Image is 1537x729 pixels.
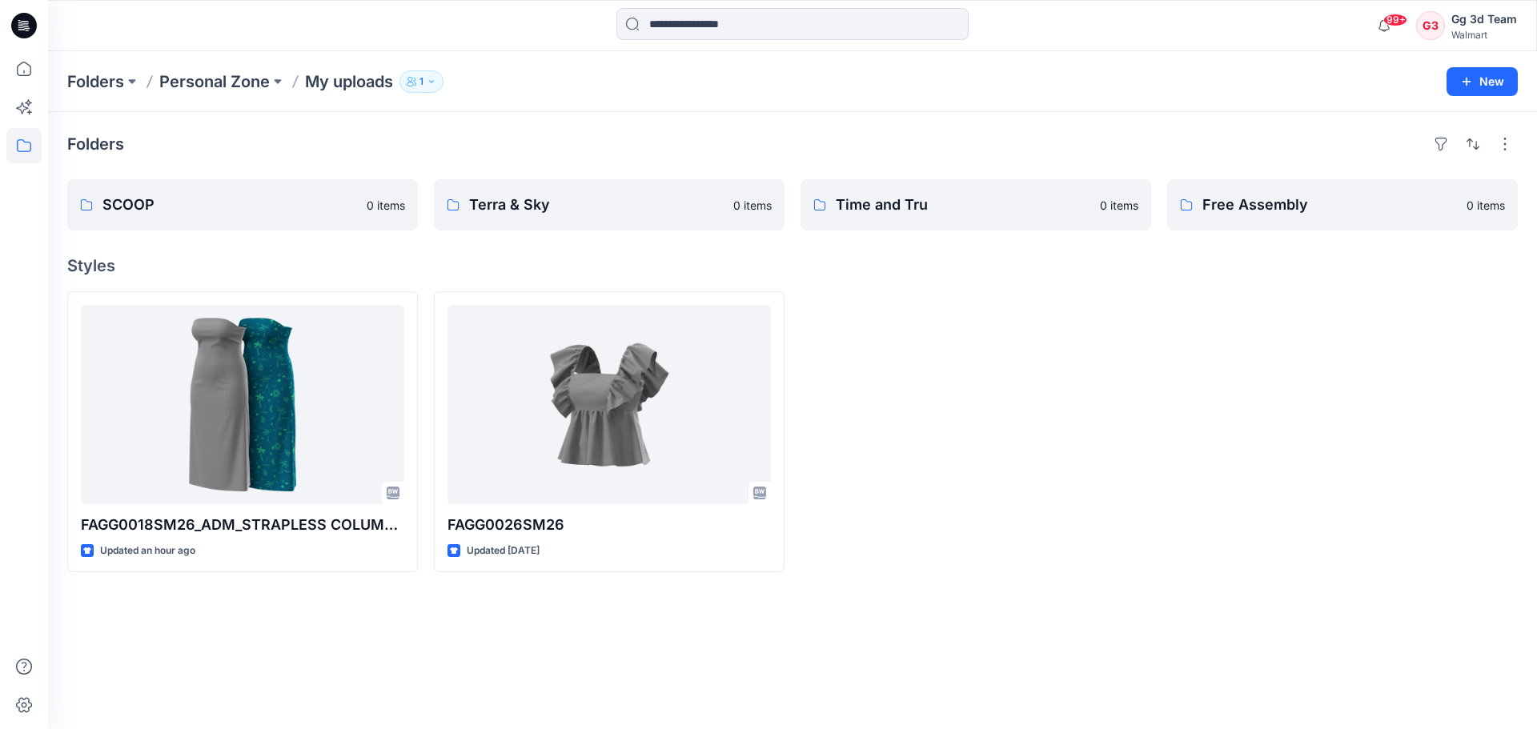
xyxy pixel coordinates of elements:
[305,70,393,93] p: My uploads
[434,179,785,230] a: Terra & Sky0 items
[1383,14,1407,26] span: 99+
[399,70,443,93] button: 1
[1202,194,1457,216] p: Free Assembly
[469,194,724,216] p: Terra & Sky
[1447,67,1518,96] button: New
[1167,179,1518,230] a: Free Assembly0 items
[733,197,772,214] p: 0 items
[100,543,195,559] p: Updated an hour ago
[467,543,540,559] p: Updated [DATE]
[67,134,124,154] h4: Folders
[67,256,1518,275] h4: Styles
[67,70,124,93] a: Folders
[81,514,404,536] p: FAGG0018SM26_ADM_STRAPLESS COLUMN MIDI DRESS
[1451,10,1517,29] div: Gg 3d Team
[81,305,404,504] a: FAGG0018SM26_ADM_STRAPLESS COLUMN MIDI DRESS
[367,197,405,214] p: 0 items
[836,194,1090,216] p: Time and Tru
[447,305,771,504] a: FAGG0026SM26
[1467,197,1505,214] p: 0 items
[1416,11,1445,40] div: G3
[67,179,418,230] a: SCOOP0 items
[419,73,423,90] p: 1
[102,194,357,216] p: SCOOP
[447,514,771,536] p: FAGG0026SM26
[159,70,270,93] a: Personal Zone
[801,179,1151,230] a: Time and Tru0 items
[1451,29,1517,41] div: Walmart
[1100,197,1138,214] p: 0 items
